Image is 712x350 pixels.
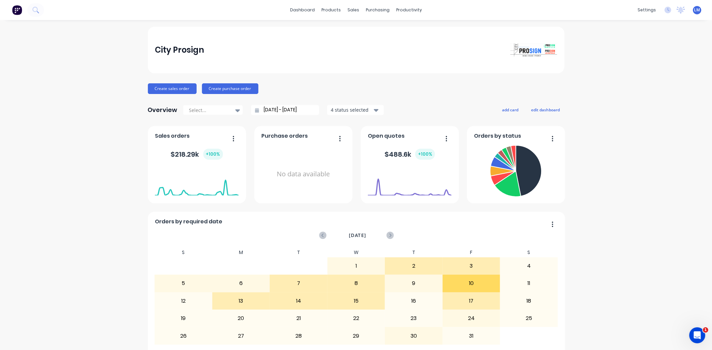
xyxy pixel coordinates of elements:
[328,258,385,274] div: 1
[270,310,327,327] div: 21
[203,149,223,160] div: + 100 %
[148,83,197,94] button: Create sales order
[510,43,557,57] img: City Prosign
[212,248,270,257] div: M
[694,7,700,13] span: LM
[155,43,204,57] div: City Prosign
[328,293,385,309] div: 15
[328,310,385,327] div: 22
[270,248,327,257] div: T
[385,149,435,160] div: $ 488.6k
[318,5,344,15] div: products
[171,149,223,160] div: $ 218.29k
[703,327,708,333] span: 1
[443,293,500,309] div: 17
[385,258,442,274] div: 2
[327,105,384,115] button: 4 status selected
[270,275,327,292] div: 7
[270,327,327,344] div: 28
[385,310,442,327] div: 23
[415,149,435,160] div: + 100 %
[344,5,363,15] div: sales
[12,5,22,15] img: Factory
[393,5,425,15] div: productivity
[443,327,500,344] div: 31
[443,275,500,292] div: 10
[385,275,442,292] div: 9
[368,132,405,140] span: Open quotes
[261,132,308,140] span: Purchase orders
[363,5,393,15] div: purchasing
[500,258,557,274] div: 4
[443,310,500,327] div: 24
[500,248,558,257] div: S
[331,106,373,113] div: 4 status selected
[527,105,564,114] button: edit dashboard
[155,327,212,344] div: 26
[155,132,190,140] span: Sales orders
[213,275,270,292] div: 6
[500,310,557,327] div: 25
[349,232,366,239] span: [DATE]
[385,248,443,257] div: T
[261,143,345,206] div: No data available
[155,248,212,257] div: S
[500,275,557,292] div: 11
[474,132,521,140] span: Orders by status
[328,327,385,344] div: 29
[270,293,327,309] div: 14
[148,103,178,117] div: Overview
[327,248,385,257] div: W
[213,293,270,309] div: 13
[500,293,557,309] div: 18
[202,83,258,94] button: Create purchase order
[689,327,705,343] iframe: Intercom live chat
[213,310,270,327] div: 20
[287,5,318,15] a: dashboard
[155,293,212,309] div: 12
[155,275,212,292] div: 5
[443,258,500,274] div: 3
[443,248,500,257] div: F
[385,327,442,344] div: 30
[634,5,659,15] div: settings
[155,310,212,327] div: 19
[498,105,523,114] button: add card
[328,275,385,292] div: 8
[385,293,442,309] div: 16
[213,327,270,344] div: 27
